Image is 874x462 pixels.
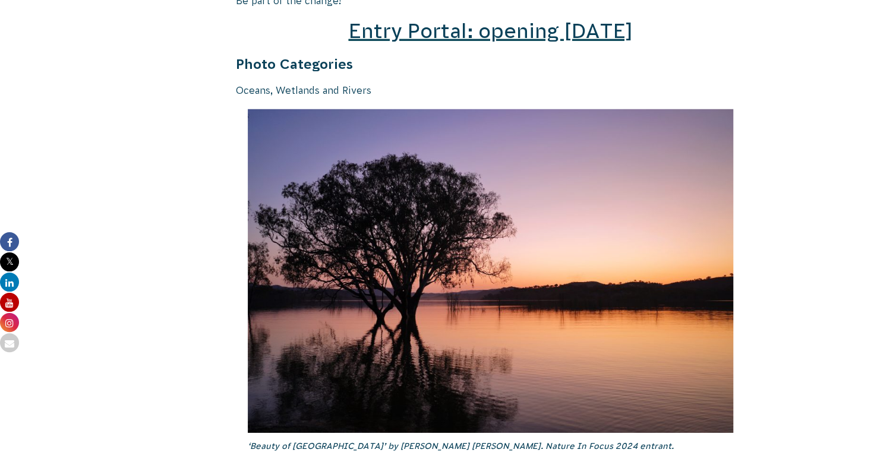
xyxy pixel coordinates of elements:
a: Entry Portal: opening [DATE] [348,20,632,42]
em: ‘Beauty of [GEOGRAPHIC_DATA]’ by [PERSON_NAME] [PERSON_NAME]. Nature In Focus 2024 entrant. [248,441,674,451]
strong: Photo Categories [236,56,353,72]
p: Oceans, Wetlands and Rivers [236,84,746,97]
